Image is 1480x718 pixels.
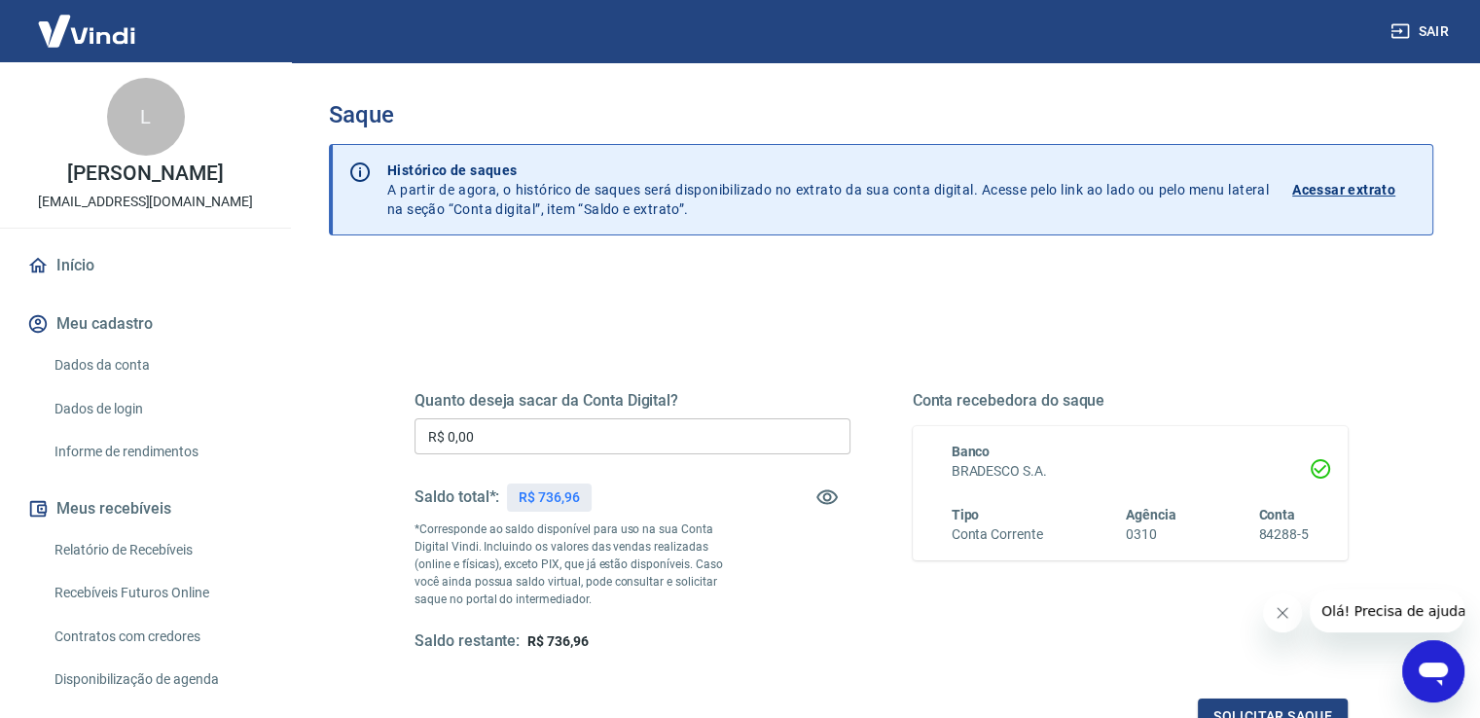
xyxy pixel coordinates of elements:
[23,244,268,287] a: Início
[67,163,223,184] p: [PERSON_NAME]
[47,617,268,657] a: Contratos com credores
[31,51,47,66] img: website_grey.svg
[415,487,499,507] h5: Saldo total*:
[47,530,268,570] a: Relatório de Recebíveis
[1292,180,1395,199] p: Acessar extrato
[1258,507,1295,522] span: Conta
[387,161,1269,219] p: A partir de agora, o histórico de saques será disponibilizado no extrato da sua conta digital. Ac...
[1258,524,1309,545] h6: 84288-5
[23,1,150,60] img: Vindi
[1402,640,1464,702] iframe: Botão para abrir a janela de mensagens
[51,51,278,66] div: [PERSON_NAME]: [DOMAIN_NAME]
[31,31,47,47] img: logo_orange.svg
[1126,507,1176,522] span: Agência
[38,192,253,212] p: [EMAIL_ADDRESS][DOMAIN_NAME]
[227,115,312,127] div: Palavras-chave
[415,521,741,608] p: *Corresponde ao saldo disponível para uso na sua Conta Digital Vindi. Incluindo os valores das ve...
[519,487,580,508] p: R$ 736,96
[47,389,268,429] a: Dados de login
[1126,524,1176,545] h6: 0310
[1263,593,1302,632] iframe: Fechar mensagem
[1387,14,1457,50] button: Sair
[952,524,1043,545] h6: Conta Corrente
[47,345,268,385] a: Dados da conta
[107,78,185,156] div: L
[12,14,163,29] span: Olá! Precisa de ajuda?
[329,101,1433,128] h3: Saque
[205,113,221,128] img: tab_keywords_by_traffic_grey.svg
[415,391,850,411] h5: Quanto deseja sacar da Conta Digital?
[387,161,1269,180] p: Histórico de saques
[1310,590,1464,632] iframe: Mensagem da empresa
[952,444,991,459] span: Banco
[415,631,520,652] h5: Saldo restante:
[102,115,149,127] div: Domínio
[54,31,95,47] div: v 4.0.25
[952,507,980,522] span: Tipo
[952,461,1310,482] h6: BRADESCO S.A.
[527,633,589,649] span: R$ 736,96
[23,303,268,345] button: Meu cadastro
[913,391,1349,411] h5: Conta recebedora do saque
[1292,161,1417,219] a: Acessar extrato
[47,432,268,472] a: Informe de rendimentos
[23,487,268,530] button: Meus recebíveis
[47,660,268,700] a: Disponibilização de agenda
[81,113,96,128] img: tab_domain_overview_orange.svg
[47,573,268,613] a: Recebíveis Futuros Online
